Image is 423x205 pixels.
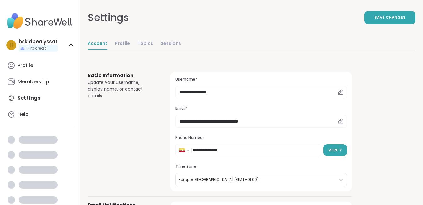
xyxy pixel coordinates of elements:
[88,72,155,79] h3: Basic Information
[115,38,130,50] a: Profile
[5,107,75,122] a: Help
[19,38,58,45] div: hskidpealyssat
[137,38,153,50] a: Topics
[323,144,347,156] button: Verify
[175,77,347,82] h3: Username*
[88,10,129,25] div: Settings
[88,38,107,50] a: Account
[5,10,75,32] img: ShareWell Nav Logo
[364,11,415,24] button: Save Changes
[374,15,405,20] span: Save Changes
[5,58,75,73] a: Profile
[88,79,155,99] div: Update your username, display name, or contact details
[175,164,347,169] h3: Time Zone
[175,106,347,111] h3: Email*
[328,147,342,153] span: Verify
[5,74,75,89] a: Membership
[18,111,29,118] div: Help
[175,135,347,140] h3: Phone Number
[10,41,13,49] span: h
[26,46,46,51] span: 1 Pro credit
[18,62,33,69] div: Profile
[161,38,181,50] a: Sessions
[18,78,49,85] div: Membership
